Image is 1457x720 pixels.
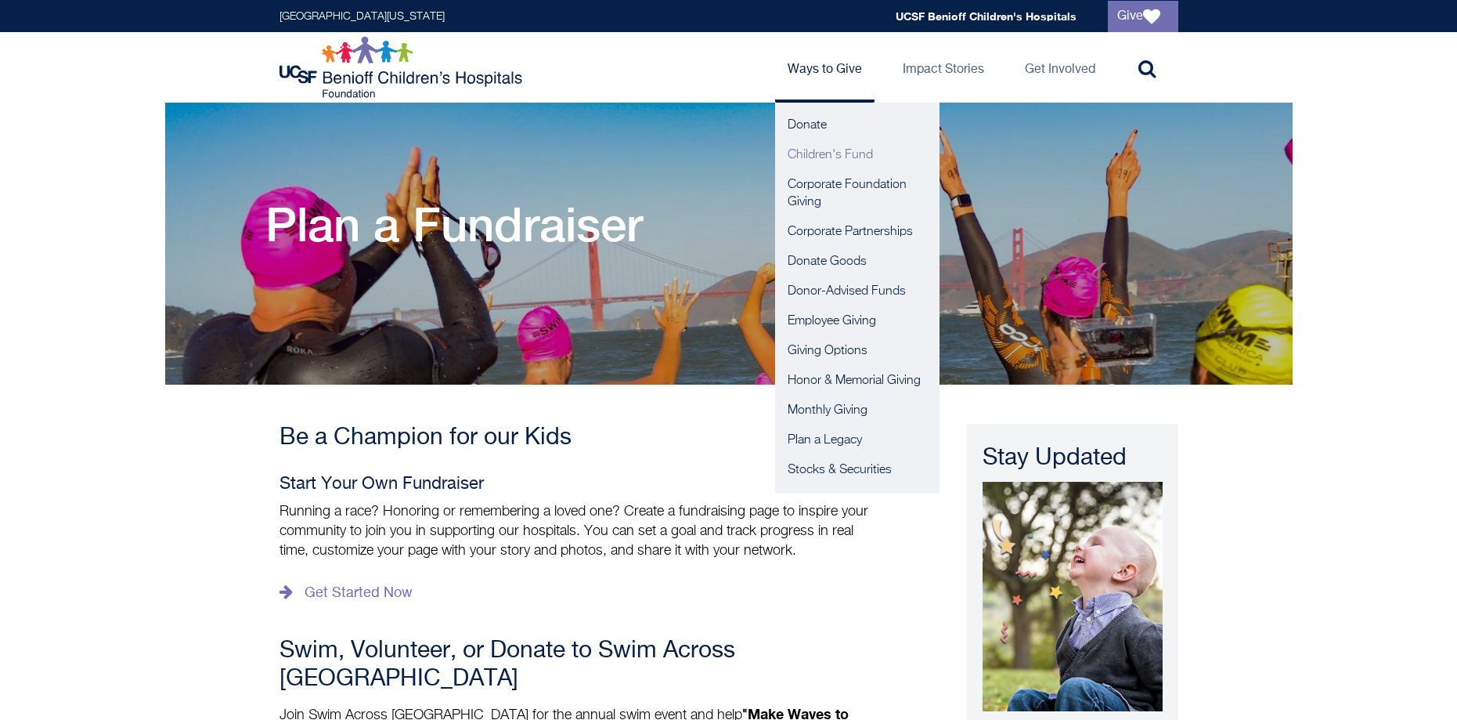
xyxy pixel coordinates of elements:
[890,32,997,103] a: Impact Stories
[279,581,413,606] a: Get Started Now
[279,637,882,693] h3: Swim, Volunteer, or Donate to Swim Across [GEOGRAPHIC_DATA]
[775,455,939,485] a: Stocks & Securities
[775,277,939,306] a: Donor-Advised Funds
[775,170,939,217] a: Corporate Foundation Giving
[775,110,939,140] a: Donate
[983,482,1163,711] img: A smiling boy sits outside
[279,36,526,99] img: Logo for UCSF Benioff Children's Hospitals Foundation
[775,247,939,277] a: Donate Goods
[775,366,939,396] a: Honor & Memorial Giving
[775,425,939,455] a: Plan a Legacy
[775,396,939,425] a: Monthly Giving
[775,306,939,336] a: Employee Giving
[279,475,882,494] h4: Start Your Own Fundraiser
[775,336,939,366] a: Giving Options
[279,424,882,452] h3: Be a Champion for our Kids
[279,11,445,22] a: [GEOGRAPHIC_DATA][US_STATE]
[775,140,939,170] a: Children's Fund
[1108,1,1178,32] a: Give
[775,32,875,103] a: Ways to Give
[1012,32,1108,103] a: Get Involved
[896,9,1077,23] a: UCSF Benioff Children's Hospitals
[983,443,1163,474] div: Stay Updated
[775,217,939,247] a: Corporate Partnerships
[279,502,882,561] p: Running a race? Honoring or remembering a loved one? Create a fundraising page to inspire your co...
[265,197,643,251] h1: Plan a Fundraiser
